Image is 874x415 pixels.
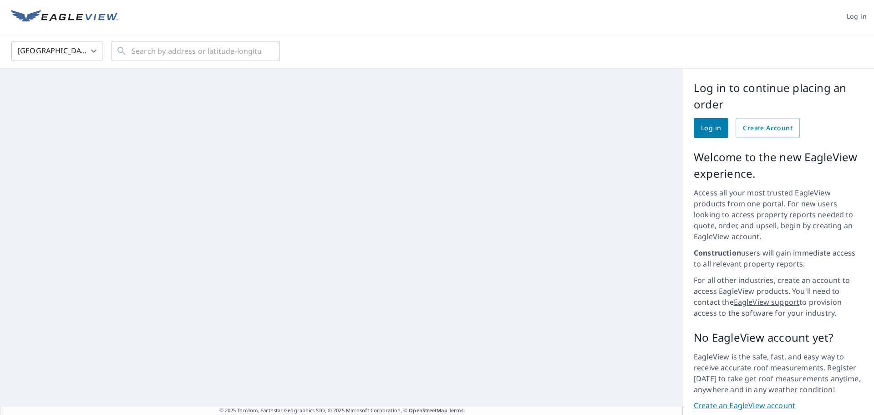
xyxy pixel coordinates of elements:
span: Log in [847,11,867,22]
strong: Construction [694,248,741,258]
p: No EagleView account yet? [694,329,863,346]
div: [GEOGRAPHIC_DATA] [11,38,102,64]
a: EagleView support [734,297,800,307]
p: Log in to continue placing an order [694,80,863,113]
a: Create an EagleView account [694,400,863,411]
p: Access all your most trusted EagleView products from one portal. For new users looking to access ... [694,187,863,242]
span: Log in [701,123,721,134]
a: Create Account [736,118,800,138]
a: Log in [694,118,728,138]
a: Terms [449,407,464,414]
a: OpenStreetMap [409,407,447,414]
input: Search by address or latitude-longitude [132,38,261,64]
p: EagleView is the safe, fast, and easy way to receive accurate roof measurements. Register [DATE] ... [694,351,863,395]
p: users will gain immediate access to all relevant property reports. [694,247,863,269]
span: Create Account [743,123,793,134]
p: For all other industries, create an account to access EagleView products. You'll need to contact ... [694,275,863,318]
img: EV Logo [11,10,118,24]
span: © 2025 TomTom, Earthstar Geographics SIO, © 2025 Microsoft Corporation, © [219,407,464,415]
p: Welcome to the new EagleView experience. [694,149,863,182]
